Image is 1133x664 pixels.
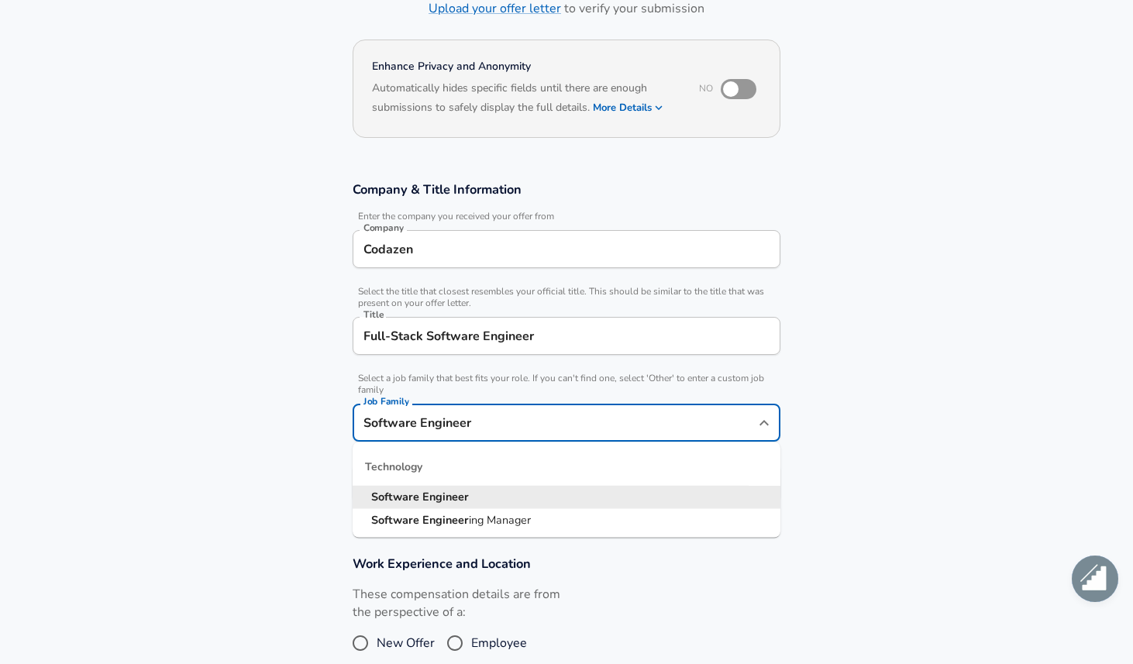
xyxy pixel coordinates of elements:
[422,489,469,504] strong: Engineer
[353,211,780,222] span: Enter the company you received your offer from
[371,511,422,527] strong: Software
[593,97,664,119] button: More Details
[363,223,404,232] label: Company
[353,555,780,573] h3: Work Experience and Location
[1072,556,1118,602] div: Open chat
[753,412,775,434] button: Close
[360,411,750,435] input: Software Engineer
[353,181,780,198] h3: Company & Title Information
[469,511,531,527] span: ing Manager
[360,324,773,348] input: Software Engineer
[360,237,773,261] input: Google
[377,634,435,652] span: New Offer
[353,373,780,396] span: Select a job family that best fits your role. If you can't find one, select 'Other' to enter a cu...
[372,80,678,119] h6: Automatically hides specific fields until there are enough submissions to safely display the full...
[363,310,384,319] label: Title
[363,397,409,406] label: Job Family
[353,586,560,621] label: These compensation details are from the perspective of a:
[353,449,780,486] div: Technology
[353,286,780,309] span: Select the title that closest resembles your official title. This should be similar to the title ...
[422,511,469,527] strong: Engineer
[699,82,713,95] span: No
[371,489,422,504] strong: Software
[471,634,527,652] span: Employee
[372,59,678,74] h4: Enhance Privacy and Anonymity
